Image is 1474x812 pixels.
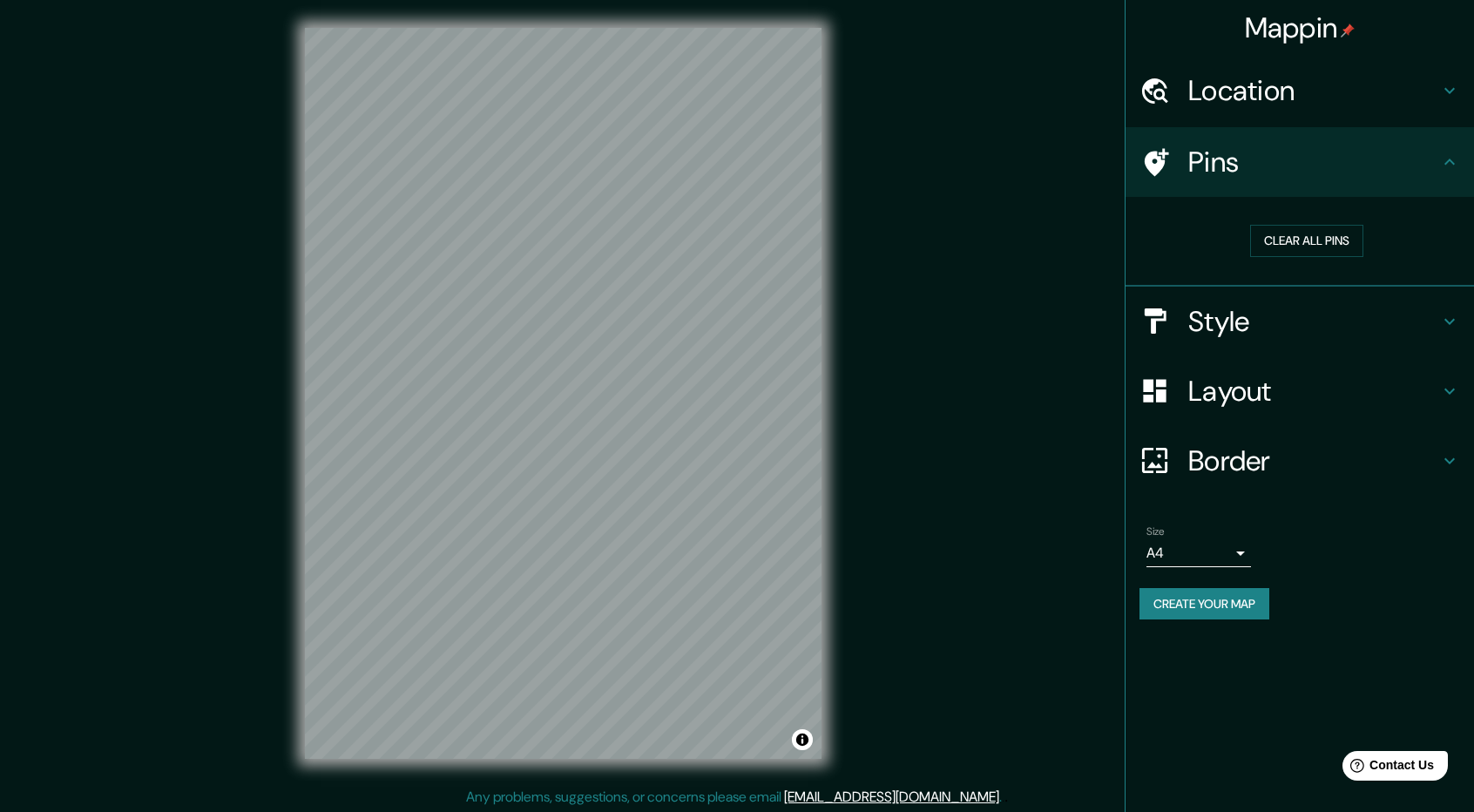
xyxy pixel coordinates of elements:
label: Size [1146,524,1165,538]
img: pin-icon.png [1341,24,1355,37]
h4: Layout [1188,374,1439,409]
div: Layout [1126,356,1474,426]
h4: Mappin [1245,10,1356,45]
button: Create your map [1139,588,1269,620]
iframe: Help widget launcher [1319,744,1455,793]
p: Any problems, suggestions, or concerns please email . [466,787,1002,808]
div: Style [1126,287,1474,356]
div: A4 [1146,539,1251,567]
div: . [1004,787,1008,808]
button: Clear all pins [1250,225,1363,257]
div: Pins [1126,127,1474,197]
div: Border [1126,426,1474,496]
h4: Location [1188,73,1439,108]
canvas: Map [305,28,822,759]
div: . [1002,787,1004,808]
a: [EMAIL_ADDRESS][DOMAIN_NAME] [784,788,999,806]
h4: Border [1188,443,1439,478]
button: Toggle attribution [792,729,813,750]
div: Location [1126,56,1474,125]
h4: Style [1188,304,1439,339]
h4: Pins [1188,145,1439,179]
